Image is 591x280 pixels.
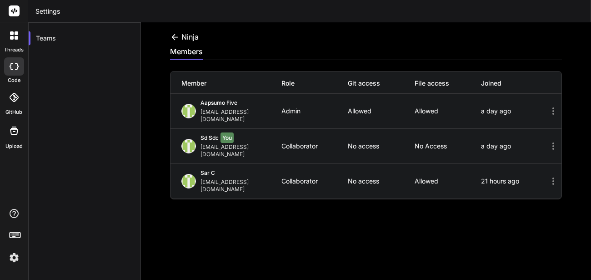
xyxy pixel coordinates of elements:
div: a day ago [481,143,548,150]
p: No access [415,143,481,150]
div: Ninja [170,31,199,42]
span: You [220,132,234,143]
p: Allowed [415,107,481,115]
p: No access [348,178,415,185]
p: Allowed [415,178,481,185]
label: code [8,76,20,84]
img: profile_image [181,174,196,188]
img: settings [6,250,22,265]
div: Git access [348,79,415,88]
img: profile_image [181,139,196,153]
div: File access [415,79,481,88]
span: sd sdc [200,134,219,141]
div: Collaborator [281,178,348,185]
div: Role [281,79,348,88]
div: [EMAIL_ADDRESS][DOMAIN_NAME] [200,108,281,123]
label: threads [4,46,24,54]
div: Teams [29,28,140,48]
span: sar c [200,169,215,176]
div: members [170,46,203,59]
span: Aapsumo five [200,99,237,106]
label: GitHub [5,108,22,116]
p: No access [348,143,415,150]
div: Joined [481,79,548,88]
label: Upload [5,143,23,150]
div: a day ago [481,107,548,115]
div: [EMAIL_ADDRESS][DOMAIN_NAME] [200,178,281,193]
div: Collaborator [281,143,348,150]
div: 21 hours ago [481,178,548,185]
div: [EMAIL_ADDRESS][DOMAIN_NAME] [200,143,281,158]
div: Admin [281,107,348,115]
div: Member [181,79,281,88]
p: Allowed [348,107,415,115]
img: profile_image [181,104,196,118]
